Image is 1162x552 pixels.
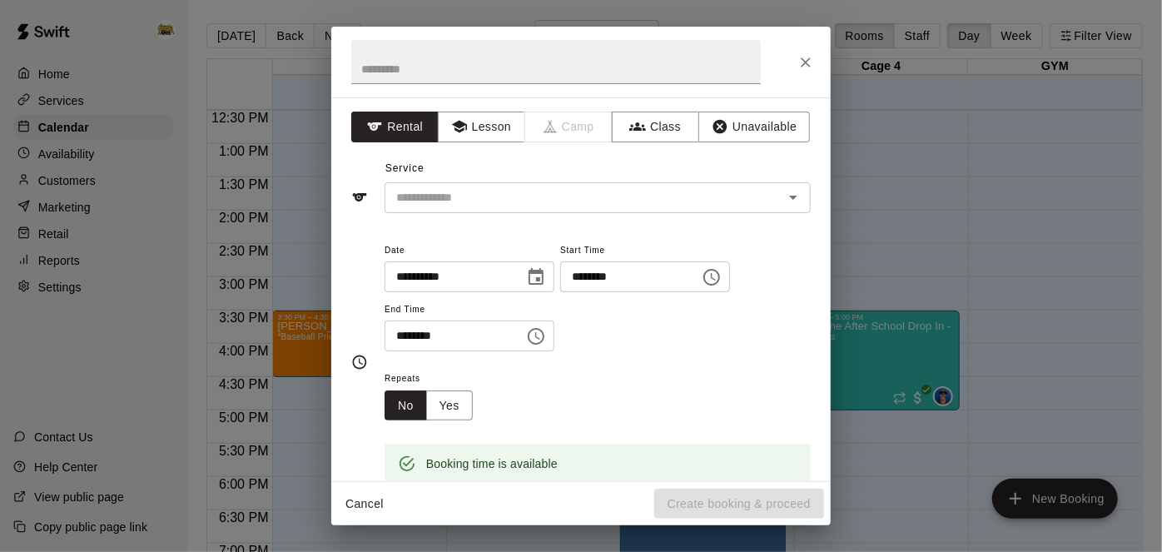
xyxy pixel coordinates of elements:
div: outlined button group [385,390,473,421]
span: Camps can only be created in the Services page [525,112,613,142]
button: Rental [351,112,439,142]
button: Choose time, selected time is 1:30 PM [695,261,728,294]
button: Yes [426,390,473,421]
button: Choose time, selected time is 2:00 PM [519,320,553,353]
button: Choose date, selected date is Oct 10, 2025 [519,261,553,294]
svg: Timing [351,354,368,370]
button: Close [791,47,821,77]
span: Repeats [385,368,486,390]
span: Date [385,240,554,262]
svg: Service [351,189,368,206]
div: Booking time is available [426,449,558,479]
button: Unavailable [698,112,810,142]
button: Cancel [338,489,391,520]
button: Open [782,186,805,209]
span: Start Time [560,240,730,262]
button: Lesson [438,112,525,142]
span: End Time [385,299,554,321]
button: No [385,390,427,421]
button: Class [612,112,699,142]
span: Service [385,162,425,174]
